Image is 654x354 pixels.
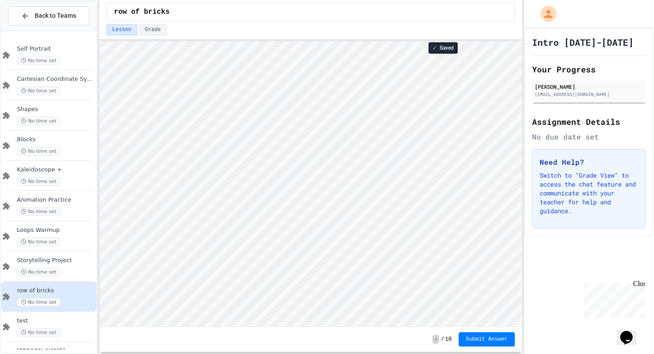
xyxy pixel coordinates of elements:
span: test [17,317,95,325]
span: Cartesian Coordinate System [17,76,95,83]
span: - [432,335,439,344]
span: 10 [445,336,452,343]
span: Kaleidoscope + [17,166,95,174]
iframe: chat widget [580,280,645,318]
button: Submit Answer [459,332,515,346]
span: Loops Warmup [17,227,95,234]
span: No time set [17,298,61,306]
div: No due date set [532,131,646,142]
span: Storytelling Project [17,257,95,264]
span: Back to Teams [35,11,76,20]
span: No time set [17,268,61,276]
h2: Assignment Details [532,115,646,128]
span: row of bricks [17,287,95,294]
span: No time set [17,177,61,186]
div: [PERSON_NAME] [535,83,643,91]
button: Grade [139,24,167,36]
span: Submit Answer [466,336,508,343]
span: Animation Practice [17,196,95,204]
h2: Your Progress [532,63,646,76]
span: Saved [440,44,454,52]
p: Switch to "Grade View" to access the chat feature and communicate with your teacher for help and ... [540,171,638,215]
span: No time set [17,147,61,155]
span: Self Portrait [17,45,95,53]
span: No time set [17,87,61,95]
button: Back to Teams [8,6,89,25]
span: No time set [17,328,61,337]
iframe: chat widget [617,318,645,345]
div: [EMAIL_ADDRESS][DOMAIN_NAME] [535,91,643,98]
span: ✓ [432,44,437,52]
h1: Intro [DATE]-[DATE] [532,36,634,48]
span: No time set [17,207,61,216]
button: Lesson [106,24,137,36]
span: Shapes [17,106,95,113]
span: row of bricks [114,7,170,17]
span: Blocks [17,136,95,143]
span: No time set [17,117,61,125]
span: No time set [17,56,61,65]
h3: Need Help? [540,157,638,167]
div: Chat with us now!Close [4,4,61,56]
iframe: Snap! Programming Environment [100,41,521,326]
span: / [441,336,444,343]
div: My Account [531,4,559,24]
span: No time set [17,238,61,246]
